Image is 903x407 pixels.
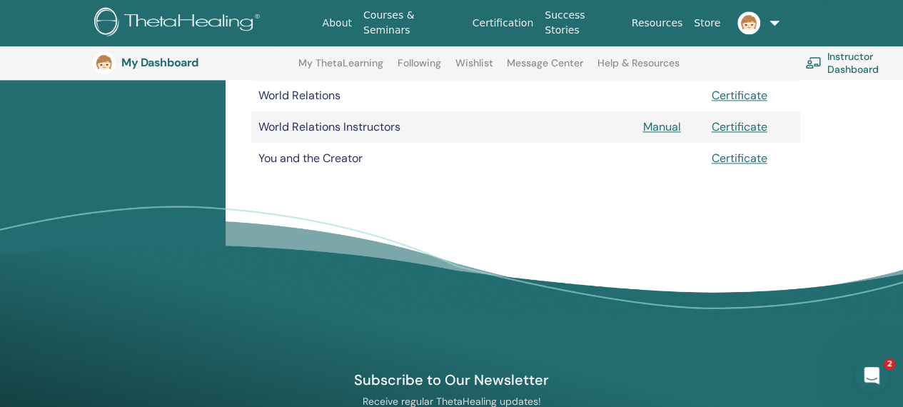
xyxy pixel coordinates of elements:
td: You and the Creator [251,143,635,174]
a: Store [688,10,726,36]
a: Resources [626,10,689,36]
a: Certificate [711,151,767,166]
span: 2 [884,358,895,370]
a: My ThetaLearning [298,57,383,80]
iframe: Intercom live chat [854,358,889,393]
h3: My Dashboard [121,56,264,69]
a: Manual [642,119,680,134]
a: Certificate [711,119,767,134]
a: Success Stories [539,2,625,44]
td: World Relations [251,80,635,111]
a: Courses & Seminars [358,2,467,44]
img: logo.png [94,7,265,39]
a: Certification [467,10,539,36]
h4: Subscribe to Our Newsletter [287,371,617,389]
img: chalkboard-teacher.svg [805,56,822,69]
p: Receive regular ThetaHealing updates! [287,394,617,407]
img: default.jpg [93,51,116,74]
a: About [317,10,358,36]
a: Message Center [507,57,583,80]
a: Certificate [711,88,767,103]
a: Help & Resources [597,57,680,80]
td: World Relations Instructors [251,111,635,143]
a: Following [398,57,441,80]
a: Wishlist [455,57,493,80]
img: default.jpg [737,11,760,34]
